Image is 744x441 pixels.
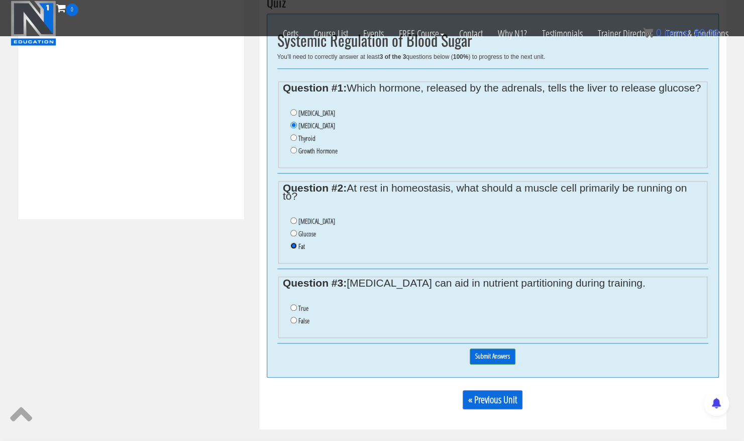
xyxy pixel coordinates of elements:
label: Thyroid [298,134,315,142]
label: False [298,317,309,325]
img: icon11.png [643,28,653,38]
label: [MEDICAL_DATA] [298,109,335,117]
a: Certs [275,16,306,51]
legend: At rest in homeostasis, what should a muscle cell primarily be running on to? [283,184,702,200]
span: items: [664,27,691,38]
legend: Which hormone, released by the adrenals, tells the liver to release glucose? [283,84,702,92]
strong: Question #3: [283,277,347,289]
div: You'll need to correctly answer at least questions below ( ) to progress to the next unit. [277,53,708,60]
label: True [298,304,308,312]
a: Events [356,16,391,51]
a: Testimonials [535,16,590,51]
span: $ [694,27,699,38]
a: Trainer Directory [590,16,659,51]
label: [MEDICAL_DATA] [298,122,335,130]
a: « Previous Unit [463,390,522,409]
label: Fat [298,242,305,250]
a: 0 items: $0.00 [643,27,719,38]
strong: Question #1: [283,82,347,94]
b: 3 of the 3 [379,53,406,60]
b: 100% [453,53,469,60]
label: Glucose [298,230,316,238]
input: Submit Answers [470,348,515,364]
span: 0 [656,27,661,38]
label: Growth Hormone [298,147,338,155]
a: Course List [306,16,356,51]
a: 0 [56,1,78,15]
bdi: 0.00 [694,27,719,38]
img: n1-education [11,1,56,46]
strong: Question #2: [283,182,347,194]
a: FREE Course [391,16,452,51]
a: Terms & Conditions [659,16,736,51]
a: Why N1? [490,16,535,51]
span: 0 [66,4,78,16]
label: [MEDICAL_DATA] [298,217,335,225]
legend: [MEDICAL_DATA] can aid in nutrient partitioning during training. [283,279,702,287]
a: Contact [452,16,490,51]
